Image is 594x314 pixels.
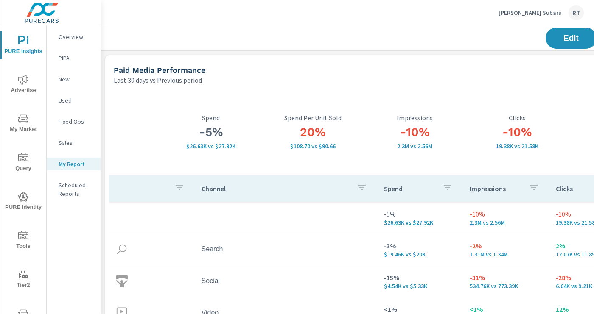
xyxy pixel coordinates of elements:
p: 1,305,007 vs 1,336,243 [470,251,542,258]
p: Used [59,96,94,105]
div: RT [569,5,584,20]
p: -15% [384,272,457,283]
h3: -10% [466,125,568,139]
div: Overview [47,31,101,43]
div: Scheduled Reports [47,179,101,200]
p: Overview [59,33,94,41]
p: 534,757 vs 773,388 [470,283,542,289]
p: Sales [59,139,94,147]
img: icon-social.svg [115,275,128,287]
h3: -5% [160,125,262,139]
p: Last 30 days vs Previous period [114,75,202,85]
td: Social [195,270,377,292]
span: Tools [3,231,44,251]
div: PIPA [47,52,101,64]
span: Tier2 [3,270,44,290]
h5: Paid Media Performance [114,66,205,75]
p: Spend Per Unit Sold [262,114,364,122]
span: PURE Identity [3,192,44,212]
span: PURE Insights [3,36,44,56]
p: $4,539 vs $5,335 [384,283,457,289]
p: 19,384 vs 21,576 [466,143,568,150]
p: Fixed Ops [59,117,94,126]
div: My Report [47,158,101,170]
span: Edit [554,34,588,42]
p: My Report [59,160,94,168]
p: New [59,75,94,83]
h3: -10% [364,125,466,139]
p: PIPA [59,54,94,62]
p: -2% [470,241,542,251]
p: Scheduled Reports [59,181,94,198]
p: $26,632 vs $27,922 [384,219,457,226]
p: Impressions [470,184,522,193]
p: $26,632 vs $27,922 [160,143,262,150]
p: $19,458 vs $20,003 [384,251,457,258]
p: 2,295,042 vs 2,560,075 [364,143,466,150]
p: [PERSON_NAME] Subaru [499,9,562,17]
span: Query [3,153,44,173]
img: icon-search.svg [115,243,128,256]
p: 2,295,042 vs 2,560,075 [470,219,542,226]
p: -31% [470,272,542,283]
p: Clicks [466,114,568,122]
span: Advertise [3,75,44,95]
td: Search [195,239,377,260]
div: Fixed Ops [47,115,101,128]
p: Spend [160,114,262,122]
p: -10% [470,209,542,219]
div: Sales [47,136,101,149]
p: -5% [384,209,457,219]
span: My Market [3,114,44,134]
div: New [47,73,101,86]
h3: 20% [262,125,364,139]
p: $108.70 vs $90.66 [262,143,364,150]
p: Spend [384,184,436,193]
p: -3% [384,241,457,251]
div: Used [47,94,101,107]
p: Channel [202,184,350,193]
p: Impressions [364,114,466,122]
